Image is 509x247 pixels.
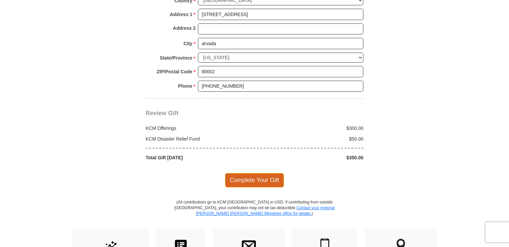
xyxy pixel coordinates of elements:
[254,154,367,161] div: $350.00
[170,10,193,19] strong: Address 1
[184,39,192,48] strong: City
[254,125,367,132] div: $300.00
[157,67,193,76] strong: ZIP/Postal Code
[173,23,196,33] strong: Address 2
[178,81,193,91] strong: Phone
[254,136,367,142] div: $50.00
[160,53,192,63] strong: State/Province
[142,125,255,132] div: KCM Offerings
[174,199,335,229] p: (All contributions go to KCM [GEOGRAPHIC_DATA] in USD. If contributing from outside [GEOGRAPHIC_D...
[225,173,284,187] span: Complete Your Gift
[142,136,255,142] div: KCM Disaster Relief Fund
[146,110,178,116] span: Review Gift
[196,205,335,216] a: Contact your regional [PERSON_NAME] [PERSON_NAME] Ministries office for details.
[142,154,255,161] div: Total Gift [DATE]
